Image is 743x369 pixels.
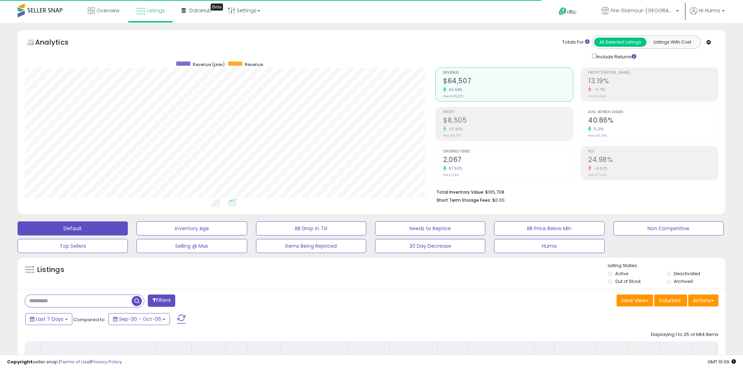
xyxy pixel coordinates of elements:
[137,239,247,253] button: Selling @ Max
[588,173,606,177] small: Prev: 27.64%
[375,221,485,235] button: Needs to Reprice
[60,358,90,365] a: Terms of Use
[436,189,484,195] b: Total Inventory Value:
[591,166,607,171] small: -9.62%
[494,239,604,253] button: Hüma
[443,116,573,126] h2: $8,505
[97,7,119,14] span: Overview
[699,7,720,14] span: Hi Huma
[193,61,225,67] span: Revenue (prev)
[674,271,700,277] label: Deactivated
[587,52,645,60] div: Include Returns
[18,221,128,235] button: Default
[494,221,604,235] button: BB Price Below Min
[443,134,461,138] small: Prev: $6,757
[109,313,170,325] button: Sep-30 - Oct-06
[492,197,505,203] span: $0.00
[588,150,718,154] span: ROI
[588,94,606,98] small: Prev: 14.94%
[588,156,718,165] h2: 24.98%
[436,197,491,203] b: Short Term Storage Fees:
[211,4,223,11] div: Tooltip anchor
[443,110,573,114] span: Profit
[588,116,718,126] h2: 40.86%
[615,278,641,284] label: Out of Stock
[690,7,725,23] a: Hi Huma
[7,358,33,365] strong: Copyright
[35,37,82,49] h5: Analytics
[91,358,122,365] a: Privacy Policy
[443,71,573,75] span: Revenue
[256,239,366,253] button: Items Being Repriced
[594,38,646,47] button: All Selected Listings
[591,127,604,132] small: 11.21%
[137,221,247,235] button: Inventory Age
[147,7,165,14] span: Listings
[588,134,607,138] small: Prev: 36.74%
[73,316,106,323] span: Compared to:
[674,278,693,284] label: Archived
[446,166,462,171] small: 67.50%
[443,77,573,86] h2: $64,507
[148,294,175,307] button: Filters
[617,294,653,306] button: Save View
[688,294,718,306] button: Actions
[37,265,64,275] h5: Listings
[36,316,64,323] span: Last 7 Days
[189,7,211,14] span: DataHub
[443,94,463,98] small: Prev: $45,225
[608,263,725,269] p: Listing States:
[615,271,628,277] label: Active
[558,7,567,16] i: Get Help
[567,9,577,15] span: Help
[119,316,161,323] span: Sep-30 - Oct-06
[708,358,736,365] span: 2025-10-14 10:09 GMT
[443,173,459,177] small: Prev: 1,234
[446,87,462,92] small: 42.64%
[562,39,590,46] div: Totals For
[443,156,573,165] h2: 2,067
[25,313,72,325] button: Last 7 Days
[588,71,718,75] span: Profit [PERSON_NAME]
[436,187,713,196] li: $105,708
[443,150,573,154] span: Ordered Items
[646,38,698,47] button: Listings With Cost
[245,61,263,67] span: Revenue
[7,359,122,365] div: seller snap | |
[654,294,687,306] button: Columns
[553,2,590,23] a: Help
[613,221,724,235] button: Non Competitive
[375,239,485,253] button: 30 Day Decrease
[591,87,605,92] small: -11.71%
[18,239,128,253] button: Top Sellers
[588,110,718,114] span: Avg. Buybox Share
[588,77,718,86] h2: 13.19%
[256,221,366,235] button: BB Drop in 7d
[446,127,463,132] small: 25.88%
[651,331,718,338] div: Displaying 1 to 25 of 684 items
[611,7,674,14] span: Fire Glamour-[GEOGRAPHIC_DATA]
[659,297,681,304] span: Columns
